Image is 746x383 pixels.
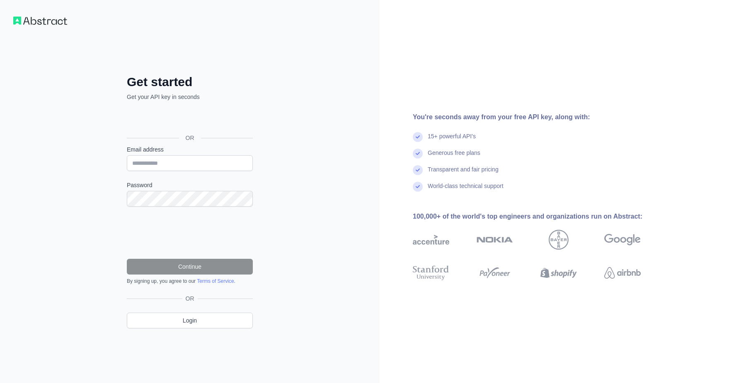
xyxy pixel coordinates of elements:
img: Workflow [13,17,67,25]
img: google [604,230,641,250]
img: airbnb [604,264,641,282]
img: check mark [413,165,423,175]
img: stanford university [413,264,449,282]
label: Email address [127,145,253,154]
div: You're seconds away from your free API key, along with: [413,112,667,122]
iframe: «Logg på med Google»-knapp [123,110,255,128]
button: Continue [127,259,253,275]
a: Terms of Service [197,278,234,284]
div: Generous free plans [428,149,480,165]
img: nokia [477,230,513,250]
img: check mark [413,132,423,142]
div: 100,000+ of the world's top engineers and organizations run on Abstract: [413,212,667,222]
span: OR [182,294,198,303]
iframe: reCAPTCHA [127,217,253,249]
div: By signing up, you agree to our . [127,278,253,284]
div: Transparent and fair pricing [428,165,499,182]
h2: Get started [127,75,253,89]
a: Login [127,313,253,328]
div: World-class technical support [428,182,504,198]
img: check mark [413,149,423,159]
img: check mark [413,182,423,192]
div: 15+ powerful API's [428,132,476,149]
span: OR [179,134,201,142]
p: Get your API key in seconds [127,93,253,101]
img: accenture [413,230,449,250]
img: shopify [540,264,577,282]
label: Password [127,181,253,189]
img: payoneer [477,264,513,282]
img: bayer [549,230,569,250]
